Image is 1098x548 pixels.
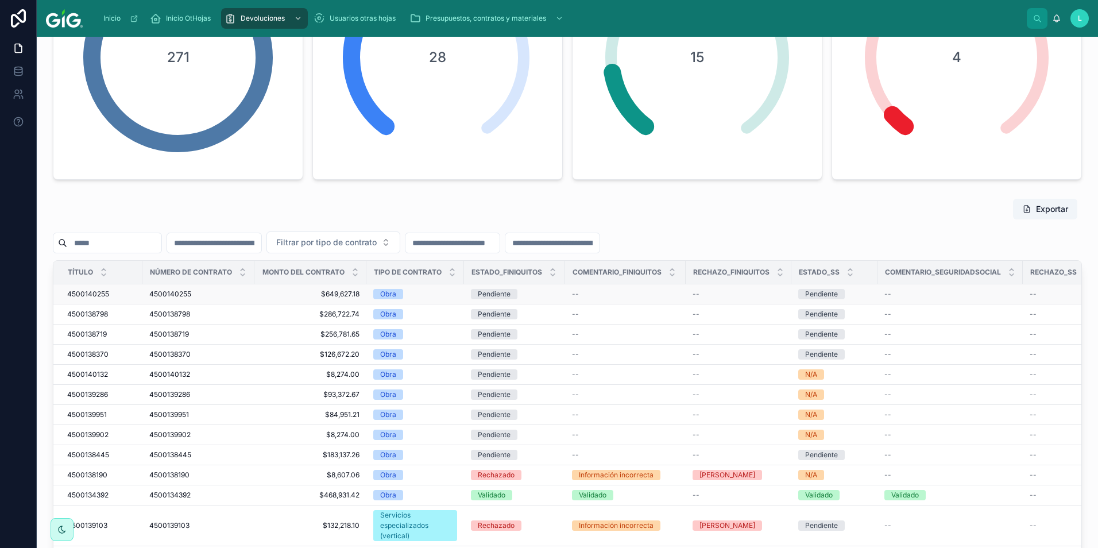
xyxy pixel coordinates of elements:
[149,470,190,480] span: 4500138190
[572,450,579,460] span: --
[380,470,396,480] div: Obra
[380,450,396,460] div: Obra
[261,430,359,439] span: $8,274.00
[98,8,144,29] a: Inicio
[572,390,579,399] span: --
[330,14,396,23] span: Usuarios otras hojas
[380,410,396,420] div: Obra
[884,410,891,419] span: --
[478,389,511,400] div: Pendiente
[572,310,579,319] span: --
[46,9,83,28] img: App logo
[572,410,579,419] span: --
[67,330,107,339] span: 4500138719
[67,430,109,439] span: 4500139902
[572,290,579,299] span: --
[805,470,817,480] div: N/A
[693,370,699,379] span: --
[380,349,396,360] div: Obra
[1030,470,1037,480] span: --
[693,491,699,500] span: --
[478,490,505,500] div: Validado
[805,490,833,500] div: Validado
[572,350,579,359] span: --
[699,470,755,480] div: [PERSON_NAME]
[478,410,511,420] div: Pendiente
[67,470,107,480] span: 4500138190
[374,268,442,277] span: Tipo de contrato
[690,48,704,67] span: 15
[150,268,232,277] span: Número de contrato
[261,470,359,480] span: $8,607.06
[572,330,579,339] span: --
[149,410,189,419] span: 4500139951
[67,370,108,379] span: 4500140132
[693,350,699,359] span: --
[805,329,838,339] div: Pendiente
[884,370,891,379] span: --
[67,350,109,359] span: 4500138370
[805,369,817,380] div: N/A
[478,450,511,460] div: Pendiente
[1030,290,1037,299] span: --
[693,430,699,439] span: --
[1030,268,1077,277] span: Rechazo_SS
[426,14,546,23] span: Presupuestos, contratos y materiales
[167,48,190,67] span: 271
[1013,199,1077,219] button: Exportar
[478,329,511,339] div: Pendiente
[805,430,817,440] div: N/A
[805,389,817,400] div: N/A
[1030,450,1037,460] span: --
[805,349,838,360] div: Pendiente
[149,330,189,339] span: 4500138719
[261,350,359,359] span: $126,672.20
[572,370,579,379] span: --
[478,520,515,531] div: Rechazado
[310,8,404,29] a: Usuarios otras hojas
[1030,491,1037,500] span: --
[261,521,359,530] span: $132,218.10
[952,48,961,67] span: 4
[276,237,377,248] span: Filtrar por tipo de contrato
[699,520,755,531] div: [PERSON_NAME]
[579,520,654,531] div: Información incorrecta
[166,14,211,23] span: Inicio OtHojas
[380,430,396,440] div: Obra
[1030,330,1037,339] span: --
[1078,14,1082,23] span: L
[1030,430,1037,439] span: --
[262,268,345,277] span: Monto del contrato
[149,350,191,359] span: 4500138370
[149,450,191,460] span: 4500138445
[380,289,396,299] div: Obra
[380,490,396,500] div: Obra
[885,268,1001,277] span: Comentario_SeguridadSocial
[884,430,891,439] span: --
[149,370,190,379] span: 4500140132
[471,268,542,277] span: Estado_Finiquitos
[1030,370,1037,379] span: --
[429,48,446,67] span: 28
[103,14,121,23] span: Inicio
[805,309,838,319] div: Pendiente
[805,520,838,531] div: Pendiente
[884,310,891,319] span: --
[572,430,579,439] span: --
[380,510,450,541] div: Servicios especializados (vertical)
[261,310,359,319] span: $286,722.74
[693,310,699,319] span: --
[380,369,396,380] div: Obra
[67,410,107,419] span: 4500139951
[693,330,699,339] span: --
[478,289,511,299] div: Pendiente
[67,310,108,319] span: 4500138798
[92,6,1027,31] div: scrollable content
[67,491,109,500] span: 4500134392
[884,350,891,359] span: --
[884,290,891,299] span: --
[146,8,219,29] a: Inicio OtHojas
[884,450,891,460] span: --
[149,390,190,399] span: 4500139286
[478,309,511,319] div: Pendiente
